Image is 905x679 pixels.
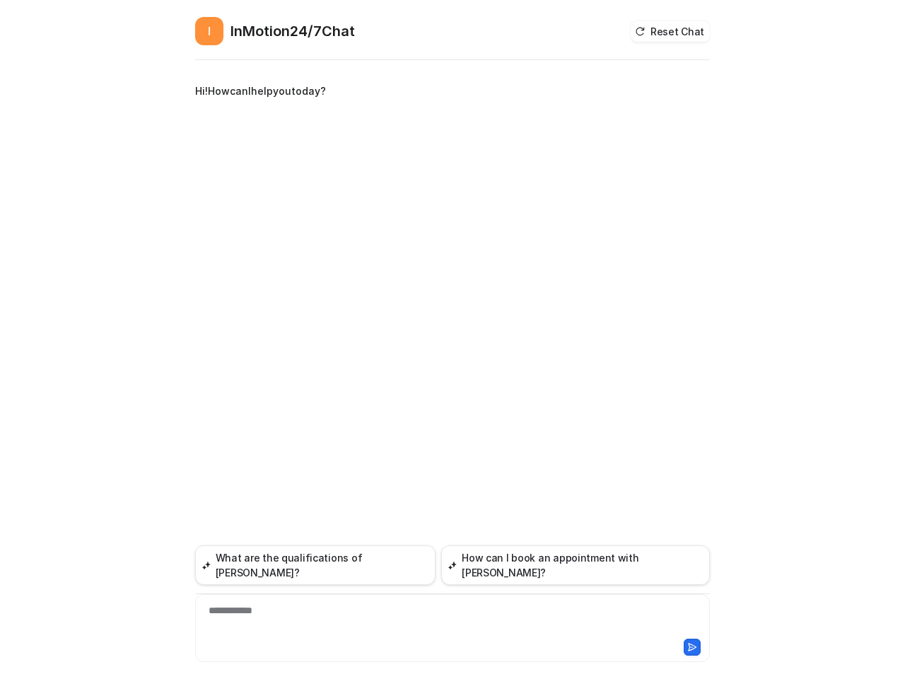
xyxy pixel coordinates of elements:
[195,17,223,45] span: I
[441,545,710,585] button: How can I book an appointment with [PERSON_NAME]?
[631,21,710,42] button: Reset Chat
[230,21,355,41] h2: InMotion24/7Chat
[195,83,326,100] p: Hi!HowcanIhelpyoutoday?
[195,545,436,585] button: What are the qualifications of [PERSON_NAME]?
